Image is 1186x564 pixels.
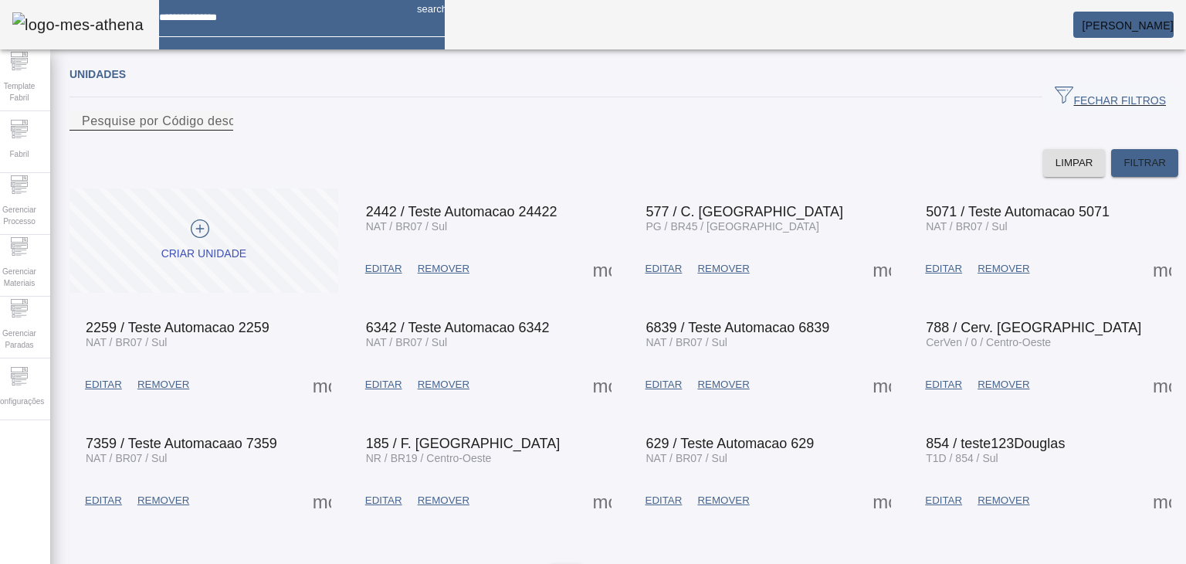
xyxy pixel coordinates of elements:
[308,487,336,515] button: Mais
[418,493,469,508] span: REMOVER
[926,220,1007,233] span: NAT / BR07 / Sul
[646,377,683,392] span: EDITAR
[366,220,447,233] span: NAT / BR07 / Sul
[137,493,189,508] span: REMOVER
[85,493,122,508] span: EDITAR
[868,255,896,283] button: Mais
[86,320,269,335] span: 2259 / Teste Automacao 2259
[970,255,1037,283] button: REMOVER
[410,487,477,515] button: REMOVER
[690,487,757,515] button: REMOVER
[926,436,1065,451] span: 854 / teste123Douglas
[1148,255,1176,283] button: Mais
[646,436,815,451] span: 629 / Teste Automacao 629
[410,371,477,399] button: REMOVER
[86,452,167,464] span: NAT / BR07 / Sul
[418,261,469,277] span: REMOVER
[978,261,1029,277] span: REMOVER
[365,261,402,277] span: EDITAR
[82,114,313,127] mat-label: Pesquise por Código descrição ou sigla
[646,220,819,233] span: PG / BR45 / [GEOGRAPHIC_DATA]
[917,487,970,515] button: EDITAR
[588,255,616,283] button: Mais
[365,493,402,508] span: EDITAR
[366,452,492,464] span: NR / BR19 / Centro-Oeste
[926,452,998,464] span: T1D / 854 / Sul
[868,371,896,399] button: Mais
[137,377,189,392] span: REMOVER
[646,452,727,464] span: NAT / BR07 / Sul
[978,493,1029,508] span: REMOVER
[77,371,130,399] button: EDITAR
[12,12,144,37] img: logo-mes-athena
[588,371,616,399] button: Mais
[926,204,1110,219] span: 5071 / Teste Automacao 5071
[638,487,690,515] button: EDITAR
[690,371,757,399] button: REMOVER
[926,336,1051,348] span: CerVen / 0 / Centro-Oeste
[970,487,1037,515] button: REMOVER
[925,377,962,392] span: EDITAR
[366,436,560,451] span: 185 / F. [GEOGRAPHIC_DATA]
[588,487,616,515] button: Mais
[1148,371,1176,399] button: Mais
[646,493,683,508] span: EDITAR
[365,377,402,392] span: EDITAR
[77,487,130,515] button: EDITAR
[1111,149,1178,177] button: FILTRAR
[1042,83,1178,111] button: FECHAR FILTROS
[646,336,727,348] span: NAT / BR07 / Sul
[1055,86,1166,109] span: FECHAR FILTROS
[978,377,1029,392] span: REMOVER
[130,371,197,399] button: REMOVER
[357,487,410,515] button: EDITAR
[1123,155,1166,171] span: FILTRAR
[638,371,690,399] button: EDITAR
[925,493,962,508] span: EDITAR
[86,336,167,348] span: NAT / BR07 / Sul
[697,261,749,277] span: REMOVER
[1043,149,1106,177] button: LIMPAR
[357,371,410,399] button: EDITAR
[925,261,962,277] span: EDITAR
[366,204,557,219] span: 2442 / Teste Automacao 24422
[646,320,830,335] span: 6839 / Teste Automacao 6839
[868,487,896,515] button: Mais
[366,320,550,335] span: 6342 / Teste Automacao 6342
[646,204,843,219] span: 577 / C. [GEOGRAPHIC_DATA]
[1083,19,1174,32] span: [PERSON_NAME]
[638,255,690,283] button: EDITAR
[418,377,469,392] span: REMOVER
[917,255,970,283] button: EDITAR
[410,255,477,283] button: REMOVER
[357,255,410,283] button: EDITAR
[161,246,246,262] div: Criar unidade
[690,255,757,283] button: REMOVER
[69,68,126,80] span: Unidades
[970,371,1037,399] button: REMOVER
[308,371,336,399] button: Mais
[86,436,277,451] span: 7359 / Teste Automacaao 7359
[917,371,970,399] button: EDITAR
[366,336,447,348] span: NAT / BR07 / Sul
[85,377,122,392] span: EDITAR
[1148,487,1176,515] button: Mais
[926,320,1141,335] span: 788 / Cerv. [GEOGRAPHIC_DATA]
[69,189,338,293] button: Criar unidade
[1056,155,1093,171] span: LIMPAR
[697,493,749,508] span: REMOVER
[130,487,197,515] button: REMOVER
[697,377,749,392] span: REMOVER
[646,261,683,277] span: EDITAR
[5,144,33,165] span: Fabril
